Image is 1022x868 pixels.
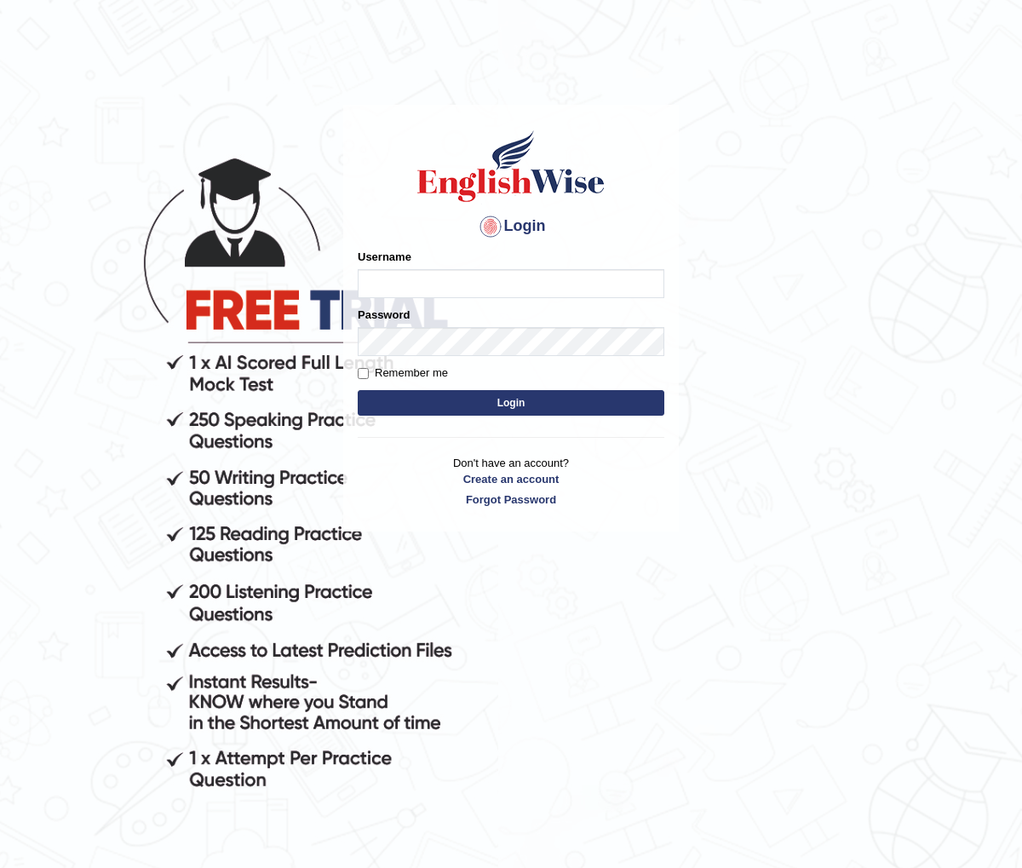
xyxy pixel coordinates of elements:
label: Remember me [358,365,448,382]
img: Logo of English Wise sign in for intelligent practice with AI [414,128,608,204]
label: Username [358,249,411,265]
input: Remember me [358,368,369,379]
h4: Login [358,213,664,240]
button: Login [358,390,664,416]
a: Create an account [358,471,664,487]
label: Password [358,307,410,323]
a: Forgot Password [358,491,664,508]
p: Don't have an account? [358,455,664,508]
